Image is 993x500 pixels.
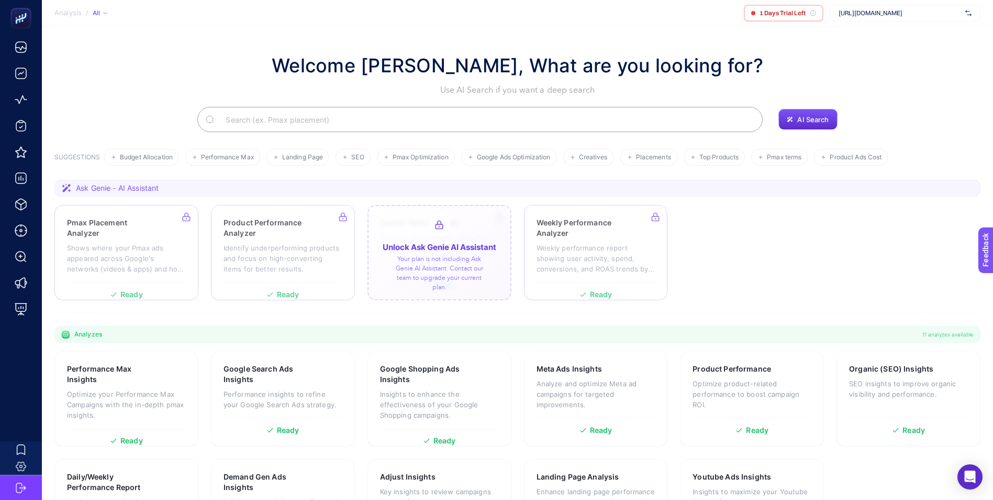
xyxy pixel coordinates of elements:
h3: Youtube Ads Insights [693,472,771,482]
p: Analyze and optimize Meta ad campaigns for targeted improvements. [537,378,655,410]
span: Ask Genie - AI Assistant [76,183,159,193]
h3: Google Shopping Ads Insights [380,364,467,385]
span: Top Products [699,154,739,161]
a: Product Performance AnalyzerIdentify underperforming products and focus on high-converting items ... [211,205,355,300]
a: Product PerformanceOptimize product-related performance to boost campaign ROI.Ready [680,351,824,447]
a: Search Term AnalyzerEvaluate search terms with their targeted keywordsReadyUnlock Ask Genie AI As... [367,205,511,300]
h3: Product Performance [693,364,771,374]
span: Landing Page [282,154,323,161]
h3: Demand Gen Ads Insights [224,472,309,493]
a: Meta Ads InsightsAnalyze and optimize Meta ad campaigns for targeted improvements.Ready [524,351,668,447]
span: Budget Allocation [120,154,173,161]
h1: Welcome [PERSON_NAME], What are you looking for? [272,51,763,80]
a: Organic (SEO) InsightsSEO insights to improve organic visibility and performance.Ready [836,351,980,447]
span: 1 Days Trial Left [760,9,806,17]
div: Open Intercom Messenger [957,464,983,490]
span: Ready [120,437,143,444]
span: SEO [351,154,364,161]
h3: Meta Ads Insights [537,364,602,374]
a: Google Search Ads InsightsPerformance insights to refine your Google Search Ads strategy.Ready [211,351,355,447]
span: Pmax terms [767,154,801,161]
h3: Daily/Weekly Performance Report [67,472,154,493]
span: Analyzes [74,330,102,339]
a: Performance Max InsightsOptimize your Performance Max Campaigns with the in-depth pmax insights.R... [54,351,198,447]
div: All [93,9,107,17]
p: Optimize your Performance Max Campaigns with the in-depth pmax insights. [67,389,186,420]
span: AI Search [797,115,829,124]
span: Ready [277,427,299,434]
p: Insights to enhance the effectiveness of your Google Shopping campaigns. [380,389,499,420]
input: Search [217,105,754,134]
p: Optimize product-related performance to boost campaign ROI. [693,378,811,410]
img: svg%3e [965,8,972,18]
p: SEO insights to improve organic visibility and performance. [849,378,968,399]
h3: Google Search Ads Insights [224,364,310,385]
h3: Adjust Insights [380,472,436,482]
span: Placements [636,154,671,161]
p: Performance insights to refine your Google Search Ads strategy. [224,389,342,410]
a: Weekly Performance AnalyzerWeekly performance report showing user activity, spend, conversions, a... [524,205,668,300]
h3: SUGGESTIONS [54,153,100,166]
a: Pmax Placement AnalyzerShows where your Pmax ads appeared across Google's networks (videos & apps... [54,205,198,300]
span: Product Ads Cost [830,154,882,161]
span: 11 analyzes available [922,330,974,339]
span: Ready [433,437,456,444]
h3: Organic (SEO) Insights [849,364,933,374]
span: Analysis [54,9,82,17]
p: Use AI Search if you want a deep search [272,84,763,96]
span: / [86,8,88,17]
span: Ready [746,427,768,434]
h3: Landing Page Analysis [537,472,619,482]
span: [URL][DOMAIN_NAME] [839,9,961,17]
span: Performance Max [201,154,254,161]
span: Feedback [6,3,40,12]
span: Ready [902,427,925,434]
button: AI Search [778,109,837,130]
span: Google Ads Optimization [477,154,551,161]
h3: Performance Max Insights [67,364,153,385]
span: Pmax Optimization [393,154,449,161]
span: Ready [590,427,612,434]
a: Google Shopping Ads InsightsInsights to enhance the effectiveness of your Google Shopping campaig... [367,351,511,447]
span: Creatives [579,154,608,161]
